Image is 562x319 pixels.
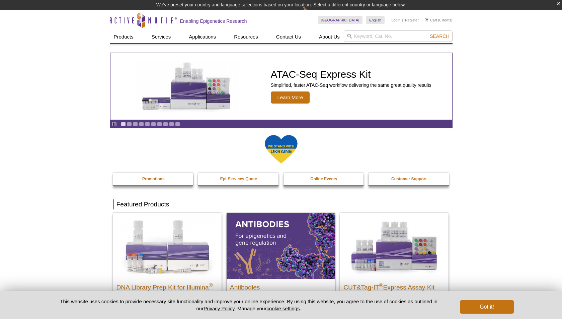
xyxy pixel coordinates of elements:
[230,281,332,291] h2: Antibodies
[209,282,213,288] sup: ®
[344,30,453,42] input: Keyword, Cat. No.
[113,199,449,209] h2: Featured Products
[343,281,445,291] h2: CUT&Tag-IT Express Assay Kit
[157,122,162,127] a: Go to slide 7
[425,16,453,24] li: (0 items)
[428,33,451,39] button: Search
[145,122,150,127] a: Go to slide 5
[430,34,449,39] span: Search
[139,122,144,127] a: Go to slide 4
[127,122,132,127] a: Go to slide 2
[132,61,242,112] img: ATAC-Seq Express Kit
[271,91,310,104] span: Learn More
[303,5,320,21] img: Change Here
[318,16,363,24] a: [GEOGRAPHIC_DATA]
[227,213,335,278] img: All Antibodies
[148,30,175,43] a: Services
[110,53,452,120] a: ATAC-Seq Express Kit ATAC-Seq Express Kit Simplified, faster ATAC-Seq workflow delivering the sam...
[405,18,419,22] a: Register
[284,173,365,185] a: Online Events
[151,122,156,127] a: Go to slide 6
[391,18,400,22] a: Login
[185,30,220,43] a: Applications
[369,173,450,185] a: Customer Support
[425,18,428,21] img: Your Cart
[340,213,449,314] a: CUT&Tag-IT® Express Assay Kit CUT&Tag-IT®Express Assay Kit Less variable and higher-throughput ge...
[460,300,513,314] button: Got it!
[264,134,298,164] img: We Stand With Ukraine
[110,53,452,120] article: ATAC-Seq Express Kit
[379,282,383,288] sup: ®
[315,30,344,43] a: About Us
[230,30,262,43] a: Resources
[391,177,426,181] strong: Customer Support
[116,281,218,291] h2: DNA Library Prep Kit for Illumina
[198,173,279,185] a: Epi-Services Quote
[271,82,431,88] p: Simplified, faster ATAC-Seq workflow delivering the same great quality results
[266,306,300,311] button: cookie settings
[133,122,138,127] a: Go to slide 3
[49,298,449,312] p: This website uses cookies to provide necessary site functionality and improve your online experie...
[112,122,117,127] a: Toggle autoplay
[175,122,180,127] a: Go to slide 10
[113,213,222,278] img: DNA Library Prep Kit for Illumina
[220,177,257,181] strong: Epi-Services Quote
[180,18,247,24] h2: Enabling Epigenetics Research
[310,177,337,181] strong: Online Events
[227,213,335,314] a: All Antibodies Antibodies Application-tested antibodies for ChIP, CUT&Tag, and CUT&RUN.
[163,122,168,127] a: Go to slide 8
[366,16,385,24] a: English
[340,213,449,278] img: CUT&Tag-IT® Express Assay Kit
[271,69,431,79] h2: ATAC-Seq Express Kit
[169,122,174,127] a: Go to slide 9
[204,306,234,311] a: Privacy Policy
[113,173,194,185] a: Promotions
[110,30,138,43] a: Products
[121,122,126,127] a: Go to slide 1
[402,16,403,24] li: |
[425,18,437,22] a: Cart
[142,177,165,181] strong: Promotions
[272,30,305,43] a: Contact Us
